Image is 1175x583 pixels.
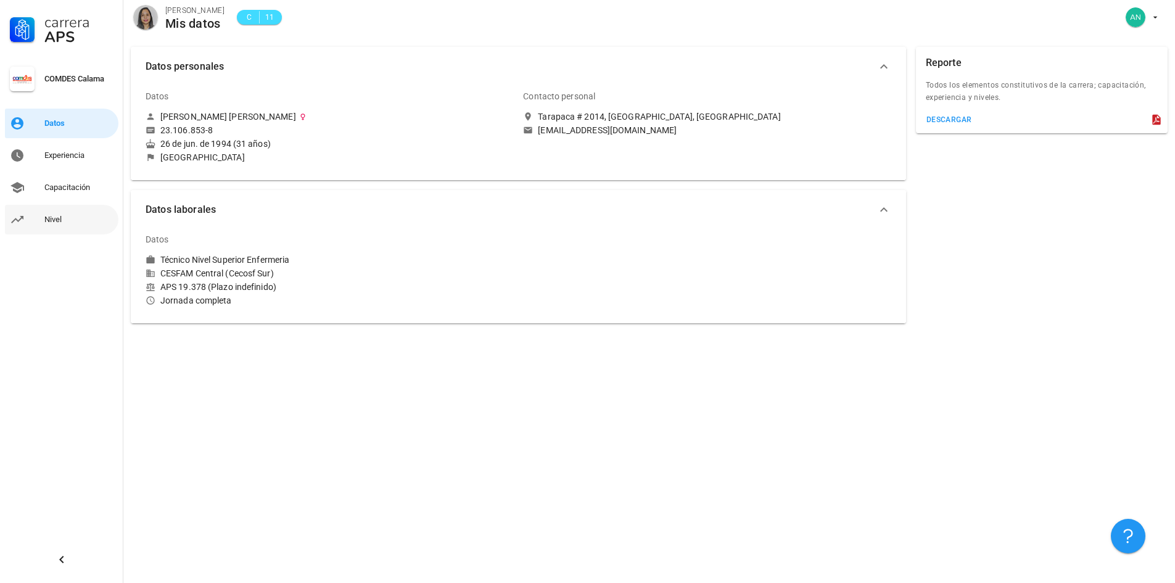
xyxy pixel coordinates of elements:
div: Carrera [44,15,113,30]
div: descargar [926,115,972,124]
button: Datos laborales [131,190,906,229]
div: CESFAM Central (Cecosf Sur) [146,268,513,279]
a: Tarapaca # 2014, [GEOGRAPHIC_DATA], [GEOGRAPHIC_DATA] [523,111,891,122]
span: 11 [265,11,274,23]
div: Datos [44,118,113,128]
div: Técnico Nivel Superior Enfermeria [160,254,289,265]
div: APS 19.378 (Plazo indefinido) [146,281,513,292]
div: Datos [146,225,169,254]
a: Datos [5,109,118,138]
div: COMDES Calama [44,74,113,84]
a: [EMAIL_ADDRESS][DOMAIN_NAME] [523,125,891,136]
span: Datos laborales [146,201,876,218]
a: Capacitación [5,173,118,202]
div: [EMAIL_ADDRESS][DOMAIN_NAME] [538,125,677,136]
div: [PERSON_NAME] [PERSON_NAME] [160,111,296,122]
div: avatar [1126,7,1145,27]
div: Datos [146,81,169,111]
div: Reporte [926,47,962,79]
a: Experiencia [5,141,118,170]
div: Contacto personal [523,81,595,111]
div: Nivel [44,215,113,225]
button: Datos personales [131,47,906,86]
span: C [244,11,254,23]
div: Capacitación [44,183,113,192]
div: Todos los elementos constitutivos de la carrera; capacitación, experiencia y niveles. [916,79,1168,111]
span: Datos personales [146,58,876,75]
div: [PERSON_NAME] [165,4,225,17]
div: 23.106.853-8 [160,125,213,136]
a: Nivel [5,205,118,234]
button: descargar [921,111,977,128]
div: avatar [133,5,158,30]
div: APS [44,30,113,44]
div: 26 de jun. de 1994 (31 años) [146,138,513,149]
div: [GEOGRAPHIC_DATA] [160,152,245,163]
div: Tarapaca # 2014, [GEOGRAPHIC_DATA], [GEOGRAPHIC_DATA] [538,111,780,122]
div: Jornada completa [146,295,513,306]
div: Mis datos [165,17,225,30]
div: Experiencia [44,151,113,160]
